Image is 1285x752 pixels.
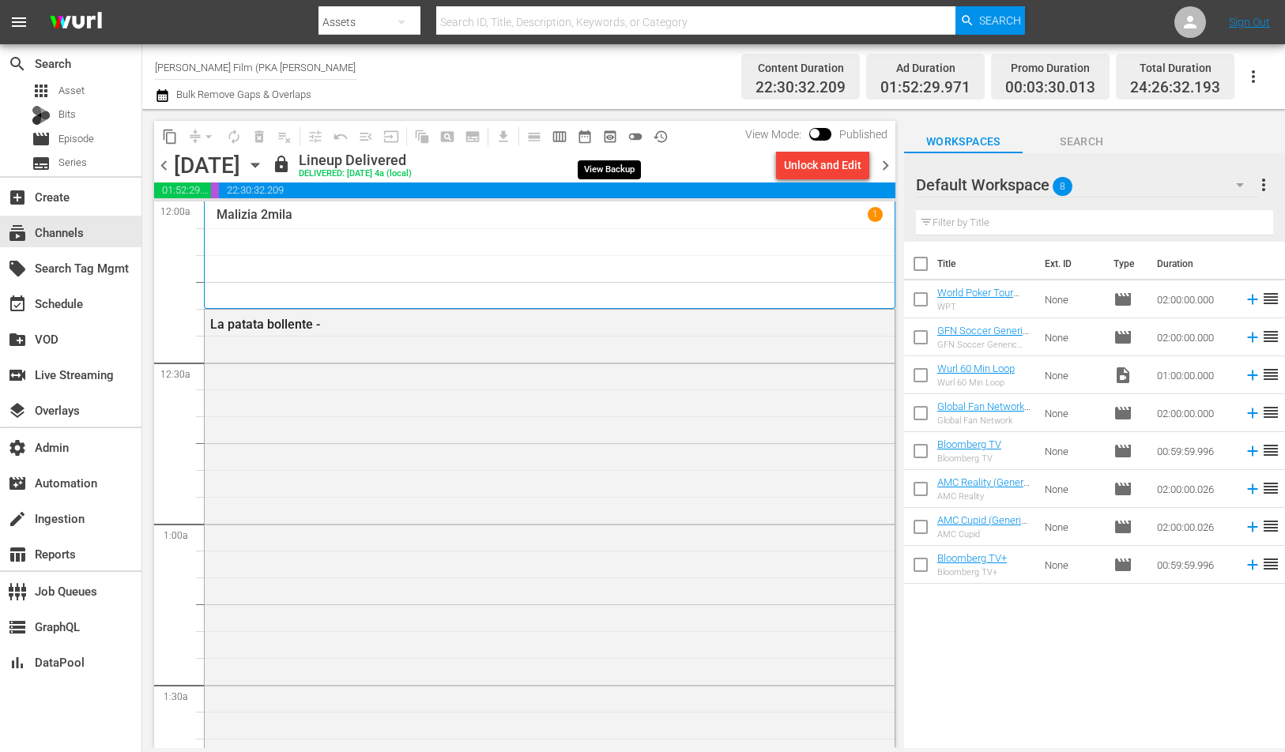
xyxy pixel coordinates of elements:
[353,124,379,149] span: Fill episodes with ad slates
[1023,132,1141,152] span: Search
[552,129,567,145] span: calendar_view_week_outlined
[183,124,221,149] span: Remove Gaps & Overlaps
[602,129,618,145] span: preview_outlined
[8,618,27,637] span: GraphQL
[1038,280,1107,318] td: None
[174,152,240,179] div: [DATE]
[784,151,861,179] div: Unlock and Edit
[1114,290,1132,309] span: Episode
[937,514,1027,538] a: AMC Cupid (Generic EPG)
[1151,280,1238,318] td: 02:00:00.000
[1114,404,1132,423] span: Episode
[1244,291,1261,308] svg: Add to Schedule
[379,124,404,149] span: Update Metadata from Key Asset
[8,474,27,493] span: Automation
[8,188,27,207] span: Create
[8,259,27,278] span: Search Tag Mgmt
[1261,327,1280,346] span: reorder
[1038,318,1107,356] td: None
[979,6,1021,35] span: Search
[1053,170,1072,203] span: 8
[547,124,572,149] span: Week Calendar View
[8,295,27,314] span: Schedule
[937,302,1032,312] div: WPT
[1244,442,1261,460] svg: Add to Schedule
[756,79,846,97] span: 22:30:32.209
[460,124,485,149] span: Create Series Block
[1104,242,1147,286] th: Type
[937,415,1032,426] div: Global Fan Network
[8,582,27,601] span: Job Queues
[1114,328,1132,347] span: Episode
[1151,432,1238,470] td: 00:59:59.996
[1038,394,1107,432] td: None
[809,128,820,139] span: Toggle to switch from Published to Draft view.
[1114,517,1132,536] span: Episode
[1151,356,1238,394] td: 01:00:00.000
[58,83,85,99] span: Asset
[627,129,643,145] span: toggle_off
[217,207,292,222] p: Malizia 2mila
[1038,356,1107,394] td: None
[937,529,1032,540] div: AMC Cupid
[1261,479,1280,498] span: reorder
[1151,470,1238,508] td: 02:00:00.026
[937,325,1029,348] a: GFN Soccer Generic EPG
[1244,329,1261,346] svg: Add to Schedule
[876,156,895,175] span: chevron_right
[1114,442,1132,461] span: Episode
[8,545,27,564] span: Reports
[937,287,1019,310] a: World Poker Tour Generic EPG
[1005,79,1095,97] span: 00:03:30.013
[1038,470,1107,508] td: None
[937,552,1007,564] a: Bloomberg TV+
[577,129,593,145] span: date_range_outlined
[1038,546,1107,584] td: None
[1114,366,1132,385] span: Video
[1244,480,1261,498] svg: Add to Schedule
[58,155,87,171] span: Series
[211,182,219,198] span: 00:03:30.013
[162,129,178,145] span: content_copy
[904,132,1023,152] span: Workspaces
[937,242,1035,286] th: Title
[1244,518,1261,536] svg: Add to Schedule
[1261,289,1280,308] span: reorder
[435,124,460,149] span: Create Search Block
[1114,555,1132,574] span: Episode
[8,55,27,73] span: Search
[38,4,114,41] img: ans4CAIJ8jUAAAAAAAAAAAAAAAAAAAAAAAAgQb4GAAAAAAAAAAAAAAAAAAAAAAAAJMjXAAAAAAAAAAAAAAAAAAAAAAAAgAT5G...
[154,182,211,198] span: 01:52:29.971
[756,57,846,79] div: Content Duration
[485,121,516,152] span: Download as CSV
[1038,508,1107,546] td: None
[1035,242,1104,286] th: Ext. ID
[1130,57,1220,79] div: Total Duration
[1261,365,1280,384] span: reorder
[648,124,673,149] span: View History
[32,130,51,149] span: Episode
[9,13,28,32] span: menu
[916,163,1259,207] div: Default Workspace
[937,491,1032,502] div: AMC Reality
[1244,367,1261,384] svg: Add to Schedule
[174,88,311,100] span: Bulk Remove Gaps & Overlaps
[1151,318,1238,356] td: 02:00:00.000
[1261,517,1280,536] span: reorder
[32,154,51,173] span: Series
[299,169,412,179] div: DELIVERED: [DATE] 4a (local)
[737,128,809,141] span: View Mode:
[154,156,174,175] span: chevron_left
[1261,555,1280,573] span: reorder
[58,131,94,147] span: Episode
[937,476,1031,500] a: AMC Reality (Generic EPG)
[299,152,412,169] div: Lineup Delivered
[297,121,328,152] span: Customize Events
[8,653,27,672] span: DataPool
[272,155,291,174] span: lock
[937,453,1001,464] div: Bloomberg TV
[831,128,895,141] span: Published
[623,124,648,149] span: 24 hours Lineup View is OFF
[1261,403,1280,422] span: reorder
[8,366,27,385] span: Live Streaming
